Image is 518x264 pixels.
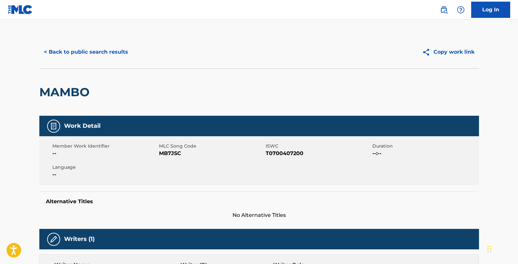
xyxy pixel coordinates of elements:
[437,3,450,16] a: Public Search
[50,122,58,130] img: Work Detail
[52,150,157,157] span: --
[39,44,133,60] button: < Back to public search results
[440,6,448,14] img: search
[457,6,465,14] img: help
[39,211,479,219] span: No Alternative Titles
[50,235,58,243] img: Writers
[39,85,93,99] h2: MAMBO
[64,235,95,243] h5: Writers (1)
[159,150,264,157] span: MB7JSC
[372,143,477,150] span: Duration
[266,150,371,157] span: T0700407200
[454,3,467,16] div: Help
[487,239,491,259] div: Drag
[52,143,157,150] span: Member Work Identifier
[8,5,33,14] img: MLC Logo
[52,164,157,171] span: Language
[46,198,472,205] h5: Alternative Titles
[471,2,510,18] a: Log In
[52,171,157,178] span: --
[418,44,479,60] button: Copy work link
[266,143,371,150] span: ISWC
[159,143,264,150] span: MLC Song Code
[485,233,518,264] iframe: Chat Widget
[372,150,477,157] span: --:--
[422,48,433,56] img: Copy work link
[64,122,100,130] h5: Work Detail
